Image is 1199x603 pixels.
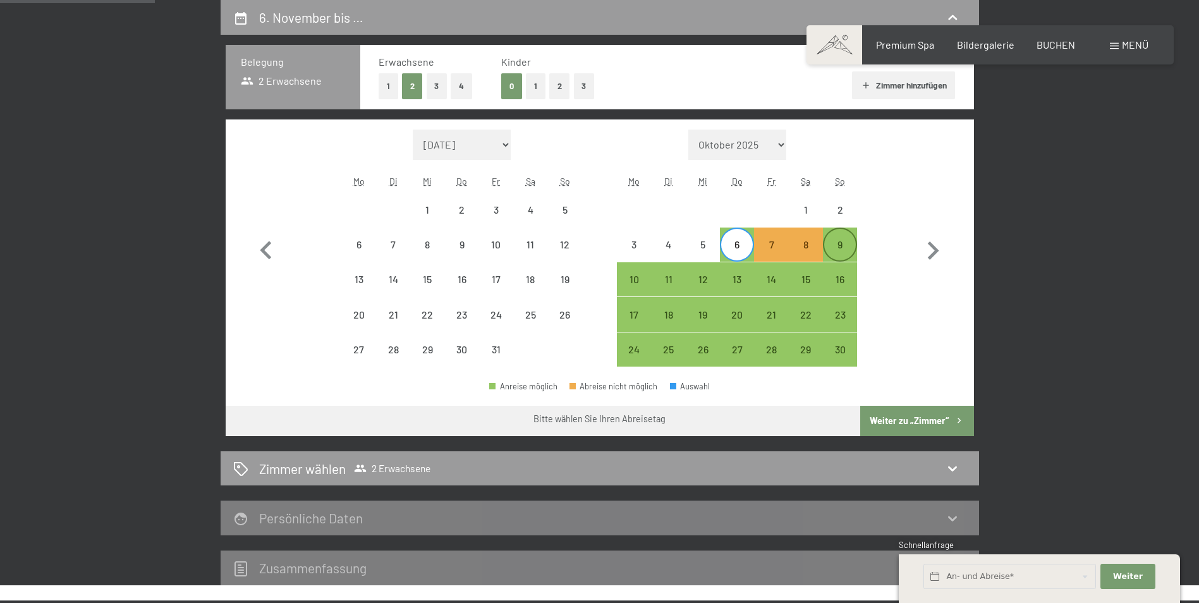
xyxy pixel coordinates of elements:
div: Fri Oct 31 2025 [479,332,513,367]
div: Mon Oct 27 2025 [342,332,376,367]
div: 22 [790,310,822,341]
button: 3 [427,73,447,99]
div: 23 [824,310,856,341]
a: BUCHEN [1037,39,1075,51]
abbr: Donnerstag [456,176,467,186]
div: Abreise möglich [754,332,788,367]
div: 23 [446,310,478,341]
div: Abreise nicht möglich [342,332,376,367]
div: 27 [721,344,753,376]
div: Thu Oct 16 2025 [445,262,479,296]
div: Tue Nov 25 2025 [652,332,686,367]
abbr: Mittwoch [698,176,707,186]
div: Thu Nov 13 2025 [720,262,754,296]
div: Auswahl [670,382,710,391]
div: Abreise nicht möglich [445,193,479,227]
div: Abreise nicht möglich [479,332,513,367]
div: 11 [653,274,685,306]
div: 20 [721,310,753,341]
div: Abreise nicht möglich [342,262,376,296]
div: Abreise nicht möglich [445,332,479,367]
div: Abreise möglich [789,262,823,296]
div: 19 [549,274,580,306]
div: 10 [480,240,512,271]
abbr: Dienstag [664,176,673,186]
div: Abreise möglich [720,228,754,262]
div: 9 [446,240,478,271]
div: Mon Nov 17 2025 [617,297,651,331]
div: 13 [721,274,753,306]
abbr: Freitag [492,176,500,186]
span: Kinder [501,56,531,68]
span: 2 Erwachsene [241,74,322,88]
div: 8 [411,240,443,271]
button: 3 [574,73,595,99]
div: Abreise nicht möglich [376,228,410,262]
div: 12 [687,274,719,306]
div: 17 [480,274,512,306]
div: Mon Nov 24 2025 [617,332,651,367]
div: 18 [653,310,685,341]
div: 22 [411,310,443,341]
div: Fri Oct 03 2025 [479,193,513,227]
div: Abreise möglich [823,262,857,296]
div: Abreise nicht möglich [479,297,513,331]
div: Tue Oct 21 2025 [376,297,410,331]
div: 6 [343,240,375,271]
div: Abreise nicht möglich [513,262,547,296]
div: Sat Nov 01 2025 [789,193,823,227]
div: Mon Oct 20 2025 [342,297,376,331]
div: Abreise möglich [823,228,857,262]
div: 30 [824,344,856,376]
div: Tue Oct 07 2025 [376,228,410,262]
div: Fri Oct 17 2025 [479,262,513,296]
div: Fri Nov 07 2025 [754,228,788,262]
div: Thu Oct 09 2025 [445,228,479,262]
button: 1 [526,73,545,99]
div: Fri Nov 14 2025 [754,262,788,296]
div: Thu Nov 20 2025 [720,297,754,331]
div: Tue Nov 18 2025 [652,297,686,331]
div: Sun Oct 12 2025 [547,228,581,262]
div: Sat Nov 15 2025 [789,262,823,296]
div: Abreise nicht möglich [410,262,444,296]
div: 28 [755,344,787,376]
button: Nächster Monat [915,130,951,367]
div: 30 [446,344,478,376]
div: Abreise möglich [686,297,720,331]
div: 7 [377,240,409,271]
abbr: Montag [628,176,640,186]
button: 1 [379,73,398,99]
button: 2 [549,73,570,99]
a: Bildergalerie [957,39,1014,51]
div: 27 [343,344,375,376]
div: Wed Nov 19 2025 [686,297,720,331]
div: Thu Oct 23 2025 [445,297,479,331]
div: Wed Nov 05 2025 [686,228,720,262]
div: Tue Nov 11 2025 [652,262,686,296]
h2: Persönliche Daten [259,510,363,526]
div: 18 [514,274,546,306]
div: Wed Oct 15 2025 [410,262,444,296]
div: Abreise möglich [823,332,857,367]
div: Abreise nicht möglich [569,382,658,391]
div: Fri Nov 21 2025 [754,297,788,331]
div: Abreise nicht möglich [652,228,686,262]
div: Abreise nicht möglich [410,297,444,331]
div: 13 [343,274,375,306]
div: 1 [411,205,443,236]
div: 5 [549,205,580,236]
div: Sat Oct 11 2025 [513,228,547,262]
div: 14 [377,274,409,306]
button: 4 [451,73,472,99]
div: Abreise nicht möglich [513,228,547,262]
abbr: Donnerstag [732,176,743,186]
button: Zimmer hinzufügen [852,71,955,99]
div: 2 [824,205,856,236]
div: Abreise möglich [617,262,651,296]
div: Mon Nov 03 2025 [617,228,651,262]
h2: Zimmer wählen [259,460,346,478]
div: Thu Nov 06 2025 [720,228,754,262]
div: 6 [721,240,753,271]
